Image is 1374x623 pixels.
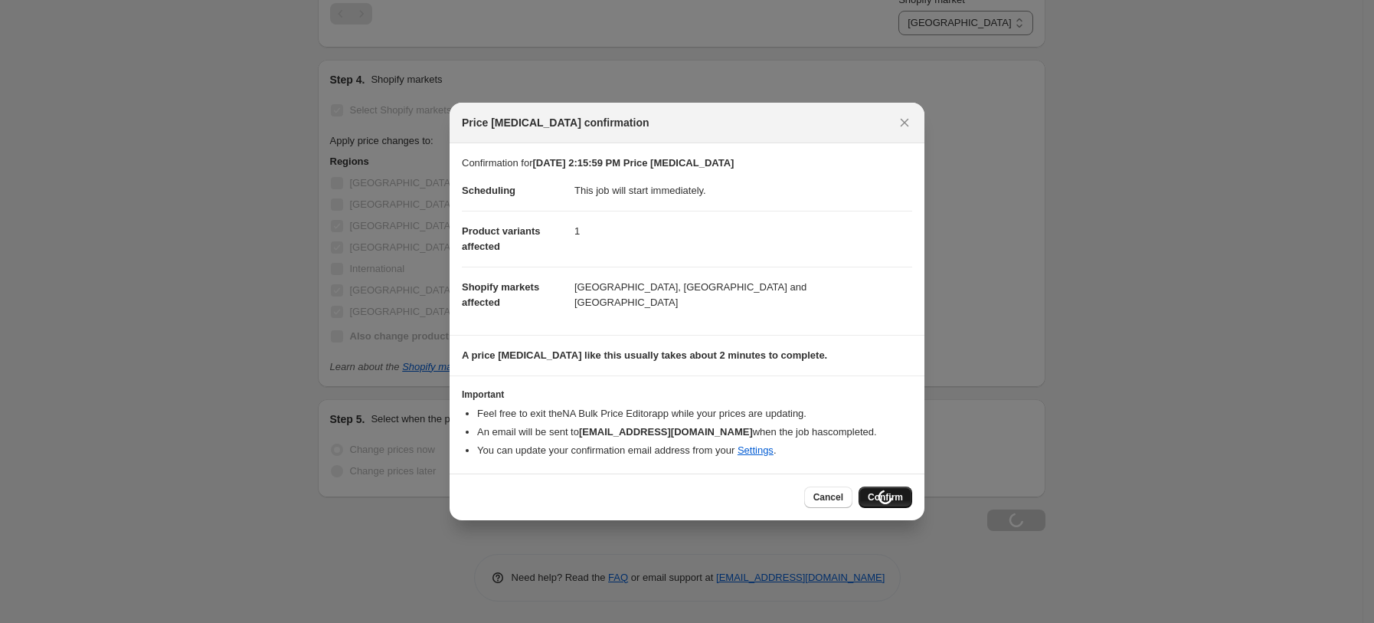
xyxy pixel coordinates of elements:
li: An email will be sent to when the job has completed . [477,425,912,440]
span: Product variants affected [462,225,541,252]
span: Shopify markets affected [462,281,539,308]
li: Feel free to exit the NA Bulk Price Editor app while your prices are updating. [477,406,912,421]
h3: Important [462,389,912,401]
dd: [GEOGRAPHIC_DATA], [GEOGRAPHIC_DATA] and [GEOGRAPHIC_DATA] [574,267,912,323]
span: Cancel [813,491,843,503]
dd: This job will start immediately. [574,171,912,211]
span: Price [MEDICAL_DATA] confirmation [462,115,649,130]
b: [DATE] 2:15:59 PM Price [MEDICAL_DATA] [532,157,734,169]
span: Scheduling [462,185,515,196]
dd: 1 [574,211,912,251]
button: Cancel [804,487,852,508]
li: You can update your confirmation email address from your . [477,443,912,458]
p: Confirmation for [462,156,912,171]
button: Close [894,112,915,133]
b: A price [MEDICAL_DATA] like this usually takes about 2 minutes to complete. [462,349,827,361]
a: Settings [738,444,774,456]
b: [EMAIL_ADDRESS][DOMAIN_NAME] [579,426,753,438]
